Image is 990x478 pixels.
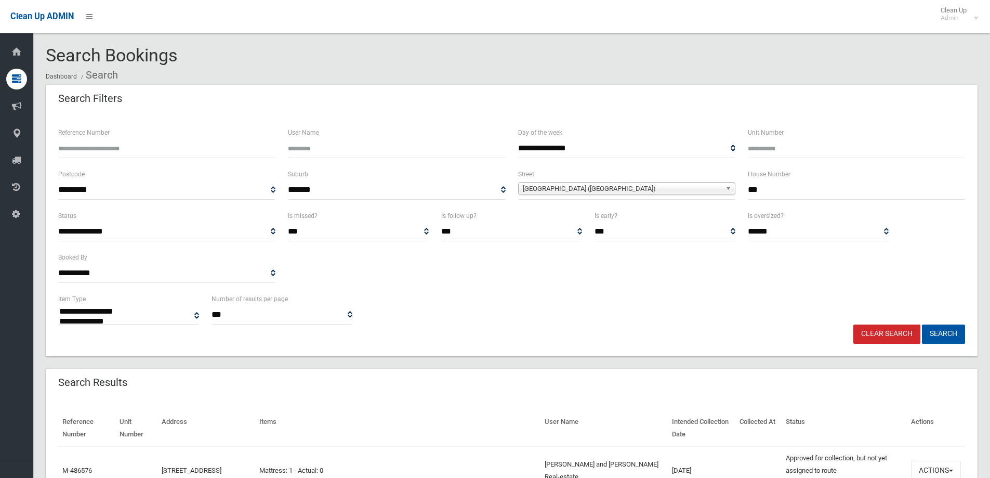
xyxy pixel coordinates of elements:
[288,210,318,222] label: Is missed?
[58,210,76,222] label: Status
[10,11,74,21] span: Clean Up ADMIN
[540,410,668,446] th: User Name
[46,88,135,109] header: Search Filters
[58,252,87,263] label: Booked By
[58,293,86,305] label: Item Type
[941,14,967,22] small: Admin
[288,169,308,180] label: Suburb
[58,127,110,138] label: Reference Number
[212,293,288,305] label: Number of results per page
[46,372,140,393] header: Search Results
[518,169,534,180] label: Street
[255,410,540,446] th: Items
[46,45,178,66] span: Search Bookings
[935,6,977,22] span: Clean Up
[907,410,965,446] th: Actions
[162,467,221,474] a: [STREET_ADDRESS]
[782,410,907,446] th: Status
[668,410,735,446] th: Intended Collection Date
[157,410,255,446] th: Address
[58,410,115,446] th: Reference Number
[853,325,920,344] a: Clear Search
[748,127,784,138] label: Unit Number
[78,66,118,85] li: Search
[748,210,784,222] label: Is oversized?
[595,210,617,222] label: Is early?
[58,169,85,180] label: Postcode
[62,467,92,474] a: M-486576
[735,410,782,446] th: Collected At
[748,169,790,180] label: House Number
[115,410,157,446] th: Unit Number
[518,127,562,138] label: Day of the week
[922,325,965,344] button: Search
[288,127,319,138] label: User Name
[441,210,477,222] label: Is follow up?
[46,73,77,80] a: Dashboard
[523,183,721,195] span: [GEOGRAPHIC_DATA] ([GEOGRAPHIC_DATA])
